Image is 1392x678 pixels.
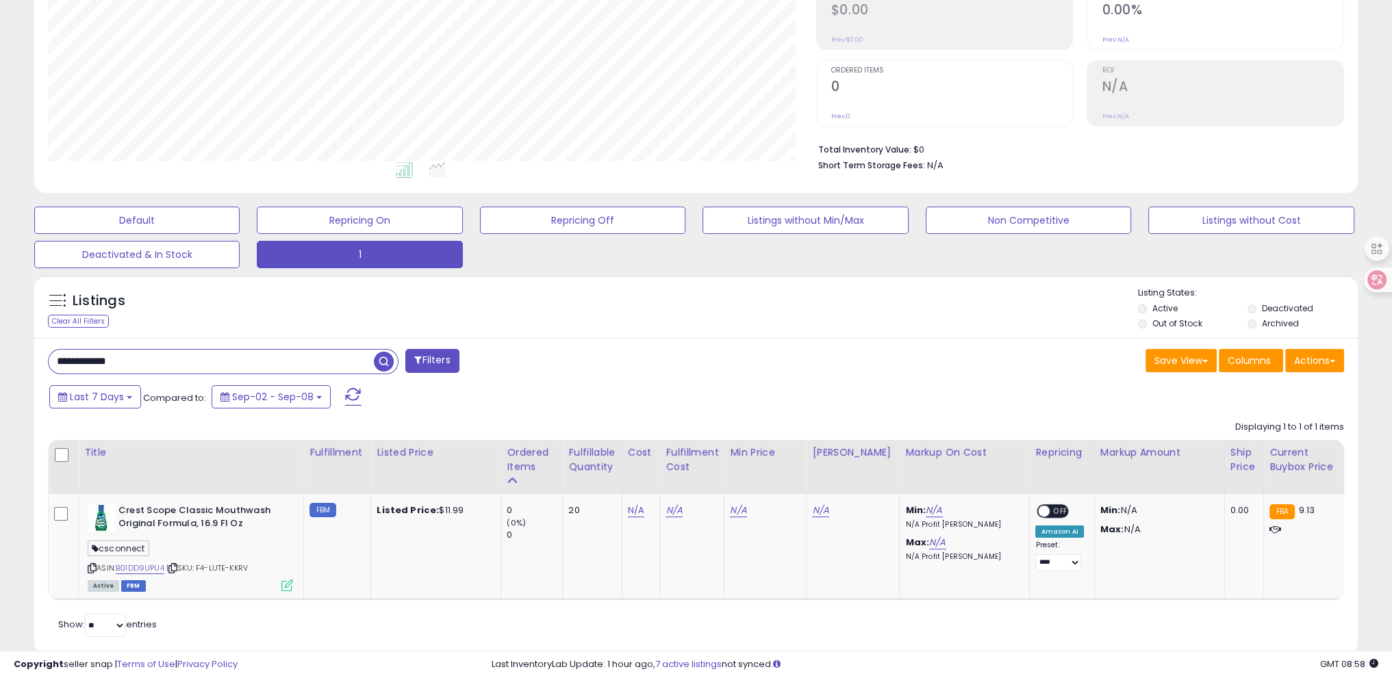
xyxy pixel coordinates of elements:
[507,504,562,517] div: 0
[1262,302,1313,314] label: Deactivated
[1219,349,1283,372] button: Columns
[831,2,1073,21] h2: $0.00
[900,440,1030,494] th: The percentage added to the cost of goods (COGS) that forms the calculator for Min & Max prices.
[568,445,616,474] div: Fulfillable Quantity
[1138,287,1358,300] p: Listing States:
[212,385,331,408] button: Sep-02 - Sep-08
[1148,207,1354,234] button: Listings without Cost
[1230,445,1258,474] div: Ship Price
[905,536,929,549] b: Max:
[257,207,462,234] button: Repricing On
[730,504,746,517] a: N/A
[1102,79,1343,97] h2: N/A
[831,67,1073,75] span: Ordered Items
[655,657,722,670] a: 7 active listings
[309,503,336,517] small: FBM
[49,385,141,408] button: Last 7 Days
[1100,504,1214,517] p: N/A
[1235,421,1344,434] div: Displaying 1 to 1 of 1 items
[143,391,206,404] span: Compared to:
[1050,506,1072,517] span: OFF
[1269,504,1295,519] small: FBA
[818,159,925,171] b: Short Term Storage Fees:
[905,520,1019,530] p: N/A Profit [PERSON_NAME]
[831,36,863,44] small: Prev: $0.00
[1262,317,1299,329] label: Archived
[121,580,146,592] span: FBM
[831,79,1073,97] h2: 0
[232,390,314,404] span: Sep-02 - Sep-08
[507,529,562,541] div: 0
[257,241,462,268] button: 1
[84,445,298,460] div: Title
[628,445,655,460] div: Cost
[1152,317,1202,329] label: Out of Stock
[48,315,109,328] div: Clear All Filters
[926,504,942,517] a: N/A
[818,140,1334,157] li: $0
[177,657,238,670] a: Privacy Policy
[1298,504,1315,517] span: 9.13
[905,445,1024,460] div: Markup on Cost
[812,445,894,460] div: [PERSON_NAME]
[14,657,64,670] strong: Copyright
[480,207,685,234] button: Repricing Off
[1320,657,1378,670] span: 2025-09-16 08:58 GMT
[166,562,248,573] span: | SKU: F4-LUTE-KKRV
[116,562,164,574] a: B01DD9UPU4
[1102,67,1343,75] span: ROI
[1100,504,1121,517] strong: Min:
[1035,525,1083,538] div: Amazon AI
[34,241,240,268] button: Deactivated & In Stock
[1100,445,1219,460] div: Markup Amount
[568,504,611,517] div: 20
[1100,523,1124,536] strong: Max:
[666,445,718,474] div: Fulfillment Cost
[1228,354,1271,367] span: Columns
[58,618,157,631] span: Show: entries
[405,349,459,373] button: Filters
[88,540,149,556] span: csconnect
[905,504,926,517] b: Min:
[73,291,125,311] h5: Listings
[492,658,1378,671] div: Last InventoryLab Update: 1 hour ago, not synced.
[88,504,293,590] div: ASIN:
[1102,36,1128,44] small: Prev: N/A
[1230,504,1253,517] div: 0.00
[1102,2,1343,21] h2: 0.00%
[88,580,119,592] span: All listings currently available for purchase on Amazon
[117,657,175,670] a: Terms of Use
[377,504,490,517] div: $11.99
[118,504,285,533] b: Crest Scope Classic Mouthwash Original Formula, 16.9 Fl Oz
[34,207,240,234] button: Default
[507,445,557,474] div: Ordered Items
[730,445,800,460] div: Min Price
[377,445,495,460] div: Listed Price
[628,504,644,517] a: N/A
[1285,349,1344,372] button: Actions
[929,536,946,549] a: N/A
[1152,302,1178,314] label: Active
[377,504,439,517] b: Listed Price:
[14,658,238,671] div: seller snap | |
[1035,445,1088,460] div: Repricing
[1146,349,1217,372] button: Save View
[70,390,124,404] span: Last 7 Days
[1102,112,1128,120] small: Prev: N/A
[1269,445,1340,474] div: Current Buybox Price
[927,159,944,172] span: N/A
[666,504,682,517] a: N/A
[818,144,911,155] b: Total Inventory Value:
[507,517,526,528] small: (0%)
[831,112,850,120] small: Prev: 0
[1100,523,1214,536] p: N/A
[88,504,115,532] img: 4121m3I1zqL._SL40_.jpg
[926,207,1131,234] button: Non Competitive
[1035,540,1083,571] div: Preset:
[309,445,365,460] div: Fulfillment
[905,552,1019,562] p: N/A Profit [PERSON_NAME]
[703,207,908,234] button: Listings without Min/Max
[812,504,828,517] a: N/A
